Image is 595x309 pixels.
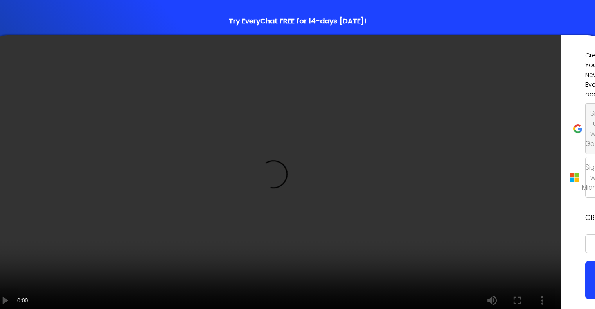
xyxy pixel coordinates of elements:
img: google-g.png [573,124,582,133]
img: microsoft-logo.png [570,173,579,182]
h5: Try EveryChat FREE for 14-days [DATE]! [4,16,591,26]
